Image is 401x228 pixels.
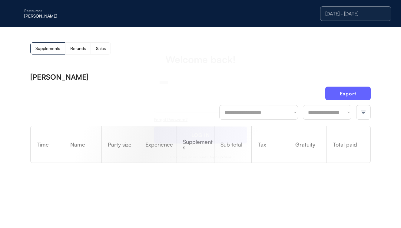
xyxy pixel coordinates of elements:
strong: Sign up here [210,155,231,159]
div: Don't have an account? [170,155,208,159]
img: yH5BAEAAAAALAAAAAABAAEAAAIBRAA7 [190,41,211,45]
div: Welcome back! [165,55,236,64]
button: LOG IN [154,127,247,144]
u: Forgot Password? [154,117,187,122]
